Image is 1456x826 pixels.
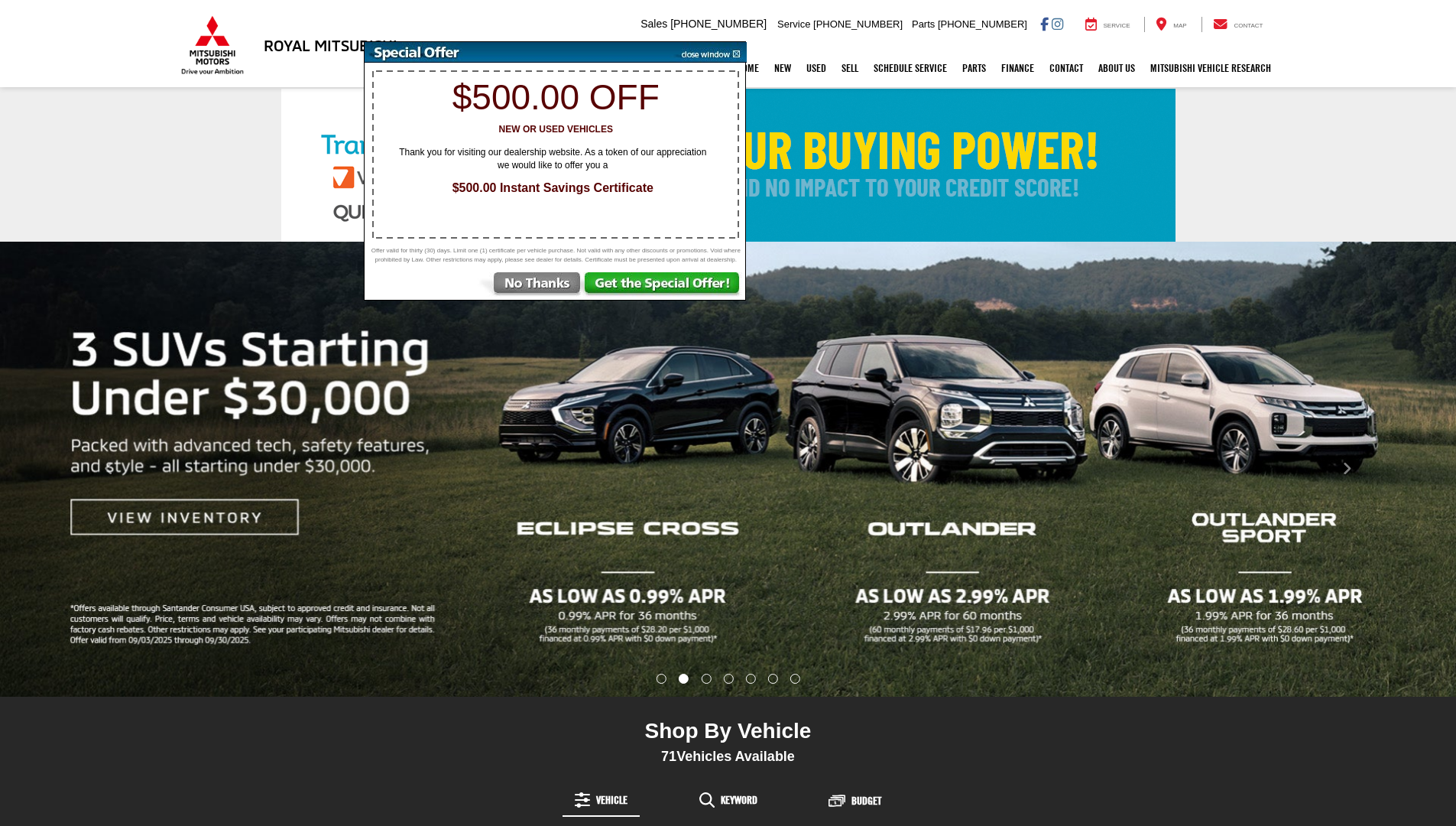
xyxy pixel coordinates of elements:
li: Go to slide number 2. [679,674,689,684]
span: [PHONE_NUMBER] [813,18,903,30]
div: Vehicles Available [463,748,994,765]
a: Home [729,49,767,87]
img: Get the Special Offer [583,272,745,300]
span: Service [1104,22,1130,29]
a: Contact [1201,17,1275,32]
li: Go to slide number 7. [790,674,800,684]
span: Service [777,18,810,30]
li: Go to slide number 3. [702,674,712,684]
a: Used [799,49,834,87]
span: Parts [912,18,935,30]
li: Go to slide number 1. [656,674,666,684]
h3: Royal Mitsubishi [264,37,397,54]
a: Parts: Opens in a new tab [955,49,994,87]
img: close window [670,42,747,63]
span: $500.00 Instant Savings Certificate [381,180,725,197]
li: Go to slide number 4. [724,674,734,684]
a: Map [1144,17,1198,32]
li: Go to slide number 5. [746,674,756,684]
li: Go to slide number 6. [768,674,778,684]
span: [PHONE_NUMBER] [938,18,1027,30]
a: Schedule Service: Opens in a new tab [866,49,955,87]
span: Keyword [721,795,757,805]
span: [PHONE_NUMBER] [670,18,767,30]
a: Mitsubishi Vehicle Research [1143,49,1279,87]
h1: $500.00 off [373,78,738,117]
a: Facebook: Click to visit our Facebook page [1040,18,1049,30]
span: Budget [851,795,881,806]
span: Vehicle [596,795,627,805]
img: Check Your Buying Power [281,89,1176,242]
div: Shop By Vehicle [463,718,994,748]
img: Special Offer [365,42,670,63]
span: Sales [640,18,667,30]
span: 71 [661,749,676,764]
img: No Thanks, Continue to Website [477,272,583,300]
span: Thank you for visiting our dealership website. As a token of our appreciation we would like to of... [388,146,717,172]
a: About Us [1091,49,1143,87]
a: Sell [834,49,866,87]
h3: New or Used Vehicles [373,125,738,135]
a: Instagram: Click to visit our Instagram page [1052,18,1063,30]
img: Mitsubishi [178,15,247,75]
a: Finance [994,49,1042,87]
a: Contact [1042,49,1091,87]
a: Service [1074,17,1142,32]
span: Map [1173,22,1186,29]
a: New [767,49,799,87]
span: Contact [1234,22,1263,29]
button: Click to view next picture. [1237,272,1456,666]
span: Offer valid for thirty (30) days. Limit one (1) certificate per vehicle purchase. Not valid with ... [368,246,743,265]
